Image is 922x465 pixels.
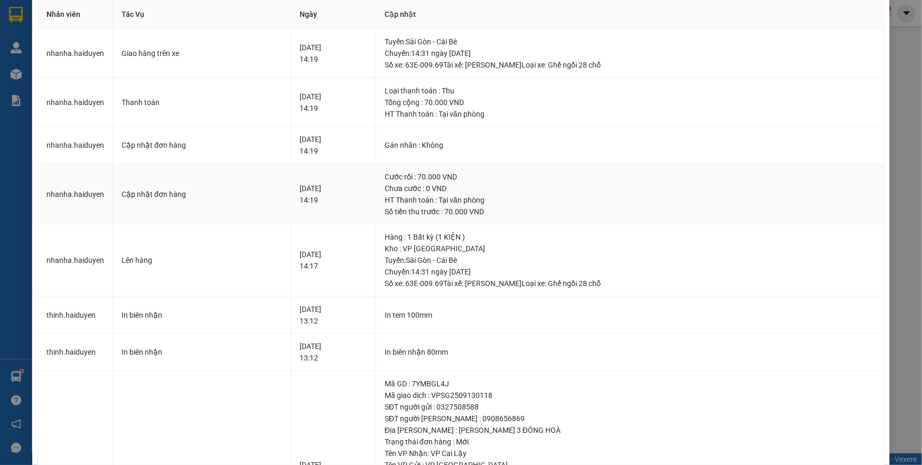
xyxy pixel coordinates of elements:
[300,183,367,206] div: [DATE] 14:19
[385,194,876,206] div: HT Thanh toán : Tại văn phòng
[385,401,876,413] div: SĐT người gửi : 0327508588
[385,139,876,151] div: Gán nhãn : Không
[385,183,876,194] div: Chưa cước : 0 VND
[300,249,367,272] div: [DATE] 14:17
[122,139,282,151] div: Cập nhật đơn hàng
[385,243,876,254] div: Kho : VP [GEOGRAPHIC_DATA]
[38,29,113,78] td: nhanha.haiduyen
[385,36,876,71] div: Tuyến : Sài Gòn - Cái Bè Chuyến: 14:31 ngày [DATE] Số xe: 63E-009.69 Tài xế: [PERSON_NAME] Loại x...
[385,413,876,424] div: SĐT người [PERSON_NAME] : 0908656869
[385,171,876,183] div: Cước rồi : 70.000 VND
[385,97,876,108] div: Tổng cộng : 70.000 VND
[385,254,876,289] div: Tuyến : Sài Gòn - Cái Bè Chuyến: 14:31 ngày [DATE] Số xe: 63E-009.69 Tài xế: [PERSON_NAME] Loại x...
[385,424,876,436] div: Địa [PERSON_NAME] : [PERSON_NAME] 3 ĐÔNG HOÀ
[38,164,113,225] td: nhanha.haiduyen
[38,127,113,164] td: nhanha.haiduyen
[385,108,876,120] div: HT Thanh toán : Tại văn phòng
[300,303,367,327] div: [DATE] 13:12
[385,346,876,358] div: In biên nhận 80mm
[38,334,113,371] td: thinh.haiduyen
[300,91,367,114] div: [DATE] 14:19
[300,134,367,157] div: [DATE] 14:19
[122,188,282,200] div: Cập nhật đơn hàng
[385,231,876,243] div: Hàng : 1 Bất kỳ (1 KIỆN )
[385,448,876,459] div: Tên VP Nhận: VP Cai Lậy
[385,436,876,448] div: Trạng thái đơn hàng : Mới
[38,78,113,127] td: nhanha.haiduyen
[122,346,282,358] div: In biên nhận
[38,224,113,297] td: nhanha.haiduyen
[122,309,282,321] div: In biên nhận
[385,390,876,401] div: Mã giao dịch : VPSG2509130118
[122,97,282,108] div: Thanh toán
[38,297,113,334] td: thinh.haiduyen
[385,378,876,390] div: Mã GD : 7YMBGL4J
[385,309,876,321] div: In tem 100mm
[122,48,282,59] div: Giao hàng trên xe
[385,85,876,97] div: Loại thanh toán : Thu
[122,254,282,266] div: Lên hàng
[300,42,367,65] div: [DATE] 14:19
[385,206,876,217] div: Số tiền thu trước : 70.000 VND
[300,340,367,364] div: [DATE] 13:12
